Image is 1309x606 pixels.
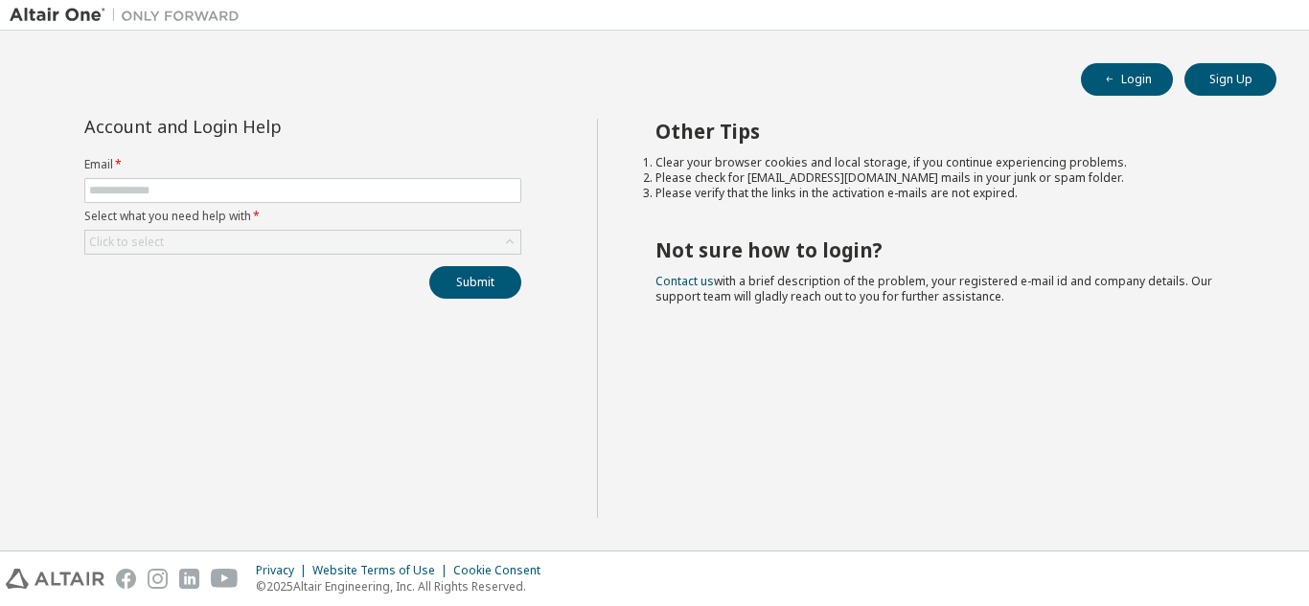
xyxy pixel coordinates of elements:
[84,157,521,172] label: Email
[1081,63,1173,96] button: Login
[148,569,168,589] img: instagram.svg
[179,569,199,589] img: linkedin.svg
[1184,63,1276,96] button: Sign Up
[655,170,1243,186] li: Please check for [EMAIL_ADDRESS][DOMAIN_NAME] mails in your junk or spam folder.
[655,119,1243,144] h2: Other Tips
[6,569,104,589] img: altair_logo.svg
[655,273,1212,304] span: with a brief description of the problem, your registered e-mail id and company details. Our suppo...
[655,237,1243,262] h2: Not sure how to login?
[453,563,552,578] div: Cookie Consent
[655,273,714,289] a: Contact us
[84,119,434,134] div: Account and Login Help
[655,186,1243,201] li: Please verify that the links in the activation e-mails are not expired.
[85,231,520,254] div: Click to select
[312,563,453,578] div: Website Terms of Use
[211,569,239,589] img: youtube.svg
[256,563,312,578] div: Privacy
[429,266,521,299] button: Submit
[655,155,1243,170] li: Clear your browser cookies and local storage, if you continue experiencing problems.
[89,235,164,250] div: Click to select
[116,569,136,589] img: facebook.svg
[84,209,521,224] label: Select what you need help with
[256,578,552,595] p: © 2025 Altair Engineering, Inc. All Rights Reserved.
[10,6,249,25] img: Altair One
